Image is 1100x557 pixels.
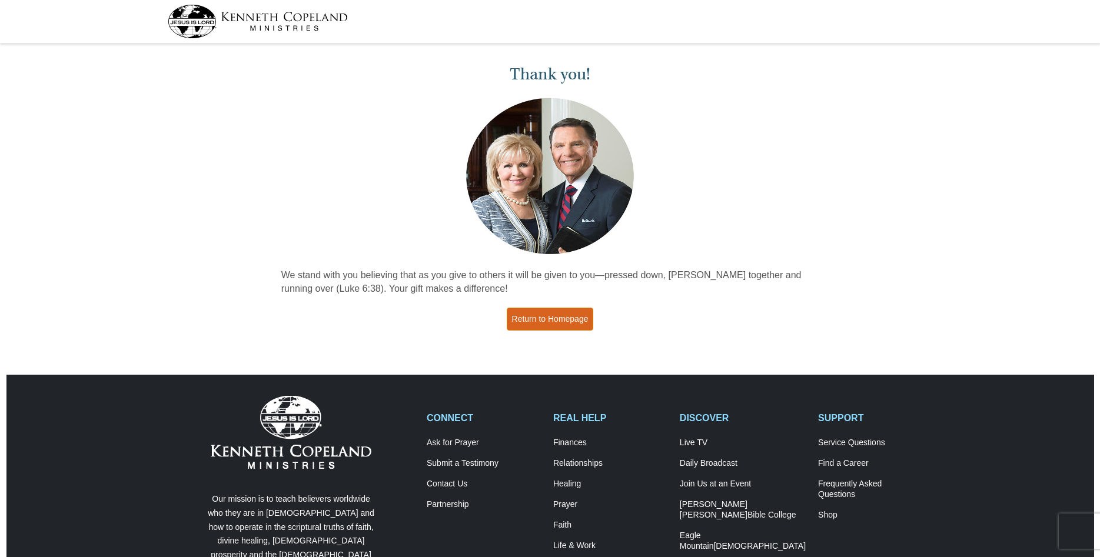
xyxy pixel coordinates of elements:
h1: Thank you! [281,65,819,84]
a: [PERSON_NAME] [PERSON_NAME]Bible College [680,499,806,521]
a: Frequently AskedQuestions [818,479,932,500]
img: Kenneth and Gloria [463,95,637,257]
a: Healing [553,479,667,489]
a: Submit a Testimony [427,458,541,469]
span: Bible College [747,510,796,519]
h2: SUPPORT [818,412,932,423]
img: kcm-header-logo.svg [168,5,348,38]
a: Find a Career [818,458,932,469]
a: Faith [553,520,667,531]
a: Finances [553,438,667,448]
h2: REAL HELP [553,412,667,423]
img: Kenneth Copeland Ministries [211,396,371,469]
a: Life & Work [553,541,667,551]
a: Partnership [427,499,541,510]
a: Shop [818,510,932,521]
a: Join Us at an Event [680,479,806,489]
h2: DISCOVER [680,412,806,423]
a: Service Questions [818,438,932,448]
a: Eagle Mountain[DEMOGRAPHIC_DATA] [680,531,806,552]
a: Relationships [553,458,667,469]
a: Prayer [553,499,667,510]
p: We stand with you believing that as you give to others it will be given to you—pressed down, [PER... [281,269,819,296]
a: Ask for Prayer [427,438,541,448]
a: Daily Broadcast [680,458,806,469]
a: Live TV [680,438,806,448]
a: Return to Homepage [507,308,594,331]
a: Contact Us [427,479,541,489]
h2: CONNECT [427,412,541,423]
span: [DEMOGRAPHIC_DATA] [713,541,806,551]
